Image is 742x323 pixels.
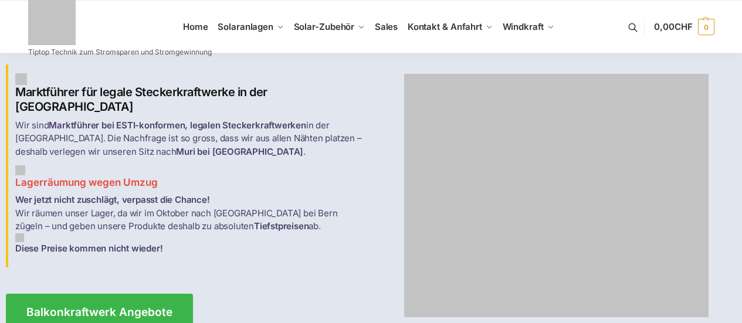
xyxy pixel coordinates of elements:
[15,73,364,114] h2: Marktführer für legale Steckerkraftwerke in der [GEOGRAPHIC_DATA]
[15,233,24,242] img: Home 3
[15,119,364,159] p: Wir sind in der [GEOGRAPHIC_DATA]. Die Nachfrage ist so gross, dass wir aus allen Nähten platzen ...
[218,21,273,32] span: Solaranlagen
[503,21,544,32] span: Windkraft
[698,19,714,35] span: 0
[370,1,402,53] a: Sales
[49,120,306,131] strong: Marktführer bei ESTI-konformen, legalen Steckerkraftwerken
[497,1,559,53] a: Windkraft
[402,1,497,53] a: Kontakt & Anfahrt
[176,146,303,157] strong: Muri bei [GEOGRAPHIC_DATA]
[15,165,364,190] h3: Lagerräumung wegen Umzug
[404,74,709,317] img: Home 4
[15,193,364,255] p: Wir räumen unser Lager, da wir im Oktober nach [GEOGRAPHIC_DATA] bei Bern zügeln – und geben unse...
[15,165,25,175] img: Home 2
[15,73,27,85] img: Home 1
[408,21,482,32] span: Kontakt & Anfahrt
[294,21,355,32] span: Solar-Zubehör
[26,307,172,318] span: Balkonkraftwerk Angebote
[654,9,714,45] a: 0,00CHF 0
[675,21,693,32] span: CHF
[254,220,309,232] strong: Tiefstpreisen
[375,21,398,32] span: Sales
[28,49,212,56] p: Tiptop Technik zum Stromsparen und Stromgewinnung
[15,243,162,254] strong: Diese Preise kommen nicht wieder!
[15,194,210,205] strong: Wer jetzt nicht zuschlägt, verpasst die Chance!
[213,1,289,53] a: Solaranlagen
[654,21,692,32] span: 0,00
[289,1,370,53] a: Solar-Zubehör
